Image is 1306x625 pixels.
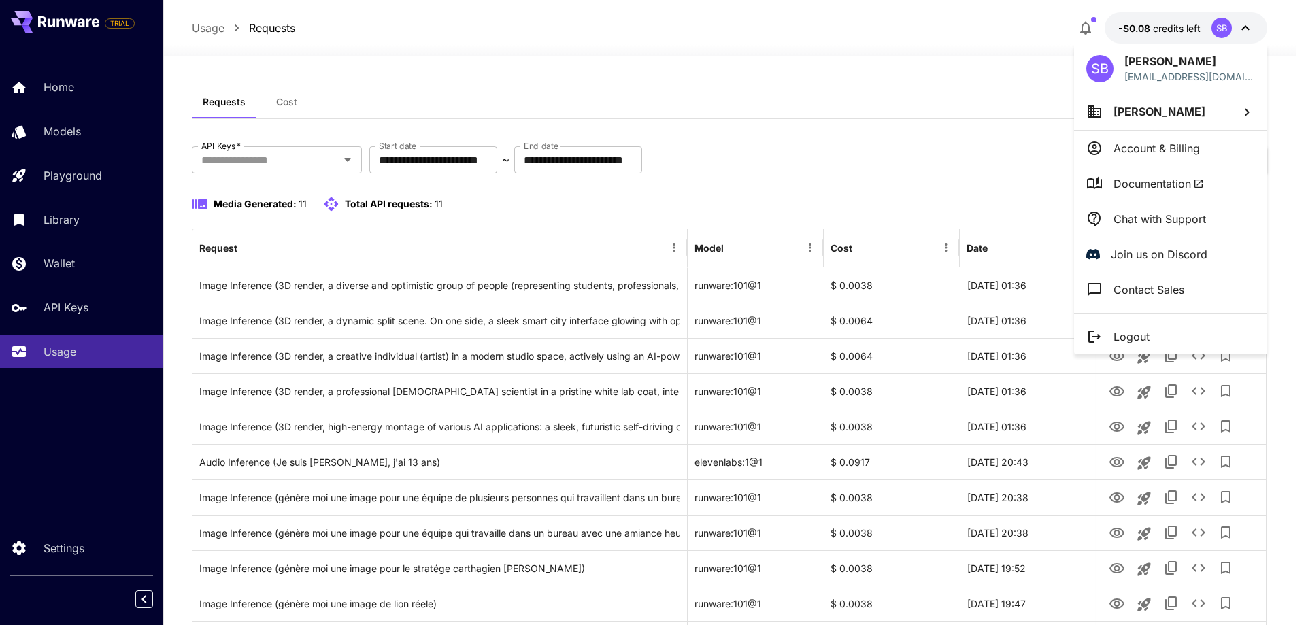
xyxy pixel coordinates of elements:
div: SB [1086,55,1114,82]
p: Logout [1114,328,1150,345]
p: Chat with Support [1114,211,1206,227]
p: Join us on Discord [1111,246,1207,263]
span: [PERSON_NAME] [1114,105,1205,118]
button: [PERSON_NAME] [1074,93,1267,130]
div: sbenhassine098@gmail.com [1124,69,1255,84]
p: [EMAIL_ADDRESS][DOMAIN_NAME] [1124,69,1255,84]
p: Account & Billing [1114,140,1200,156]
p: Contact Sales [1114,282,1184,298]
span: Documentation [1114,175,1204,192]
p: [PERSON_NAME] [1124,53,1255,69]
